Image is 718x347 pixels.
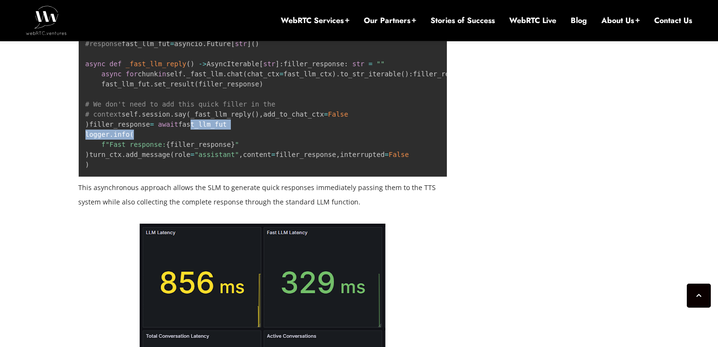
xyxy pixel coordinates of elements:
span: "" [377,60,385,68]
span: ] [275,60,279,68]
span: = [191,151,194,158]
span: _fast_llm_reply [126,60,186,68]
span: ] [247,40,251,48]
span: ) [255,110,259,118]
span: . [223,70,227,78]
span: ( [170,151,174,158]
a: Contact Us [654,15,692,26]
span: , [259,110,263,118]
span: = [279,70,283,78]
a: Blog [571,15,587,26]
span: ) [85,120,89,128]
span: ) [405,70,409,78]
span: str [352,60,364,68]
span: . [336,70,340,78]
span: ) [85,151,89,158]
span: ) [255,40,259,48]
span: str [235,40,247,48]
span: = [150,120,154,128]
span: ) [191,60,194,68]
span: ( [186,60,190,68]
span: = [369,60,372,68]
span: [ [259,60,263,68]
span: async [85,60,106,68]
span: "assistant" [194,151,239,158]
span: ( [251,40,255,48]
span: , [336,151,340,158]
span: . [170,110,174,118]
span: in [158,70,166,78]
span: = [384,151,388,158]
a: Our Partners [364,15,416,26]
a: Stories of Success [431,15,495,26]
span: # context [85,110,122,118]
span: ) [332,70,336,78]
span: [ [231,40,235,48]
span: - [199,60,203,68]
span: . [203,40,206,48]
img: WebRTC.ventures [26,6,67,35]
span: ( [194,80,198,88]
span: = [271,151,275,158]
code: fast_llm_fut asyncio Future AsyncIterable filler_response chunk self _fast_llm chat chat_ctx fast... [85,30,543,168]
a: WebRTC Services [281,15,349,26]
span: ( [251,110,255,118]
span: async [101,70,121,78]
span: ) [259,80,263,88]
span: : [409,70,413,78]
span: filler_response [166,141,235,148]
span: } [231,141,235,148]
span: . [109,131,113,138]
span: ( [130,131,133,138]
span: False [389,151,409,158]
span: : [279,60,283,68]
span: ) [85,161,89,168]
span: ( [186,110,190,118]
span: ( [243,70,247,78]
span: { [166,141,170,148]
span: = [170,40,174,48]
span: . [121,151,125,158]
span: for [126,70,138,78]
span: ( [401,70,405,78]
span: await [158,120,178,128]
span: f"Fast response: [101,141,166,148]
a: WebRTC Live [509,15,556,26]
span: . [182,70,186,78]
span: : [344,60,348,68]
span: . [138,110,142,118]
span: = [324,110,328,118]
span: def [109,60,121,68]
span: > [203,60,206,68]
a: About Us [601,15,640,26]
span: False [328,110,348,118]
span: . [150,80,154,88]
span: # We don't need to add this quick filler in the [85,100,275,108]
span: #response [85,40,122,48]
span: " [235,141,239,148]
span: , [239,151,243,158]
span: str [263,60,275,68]
p: This asynchronous approach allows the SLM to generate quick responses immediately passing them to... [78,180,448,209]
